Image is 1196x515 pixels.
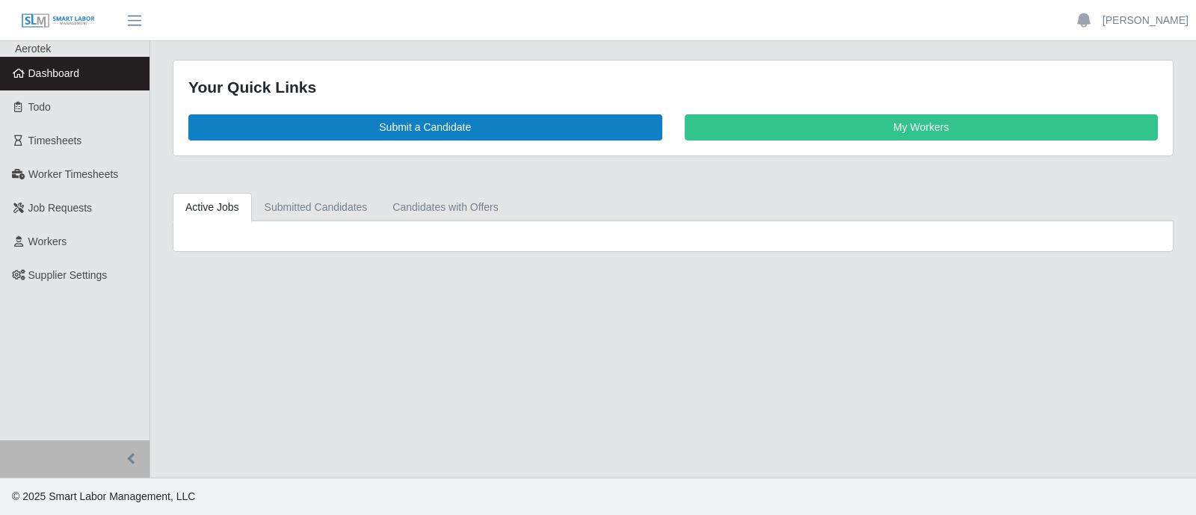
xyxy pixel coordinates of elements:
div: Your Quick Links [188,75,1158,99]
a: Active Jobs [173,193,252,222]
span: Supplier Settings [28,269,108,281]
span: Timesheets [28,135,82,147]
img: SLM Logo [21,13,96,29]
a: Candidates with Offers [380,193,511,222]
span: Dashboard [28,67,80,79]
span: © 2025 Smart Labor Management, LLC [12,490,195,502]
a: Submitted Candidates [252,193,380,222]
span: Job Requests [28,202,93,214]
a: My Workers [685,114,1159,141]
span: Todo [28,101,51,113]
a: [PERSON_NAME] [1103,13,1189,28]
span: Workers [28,235,67,247]
span: Aerotek [15,43,51,55]
a: Submit a Candidate [188,114,662,141]
span: Worker Timesheets [28,168,118,180]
